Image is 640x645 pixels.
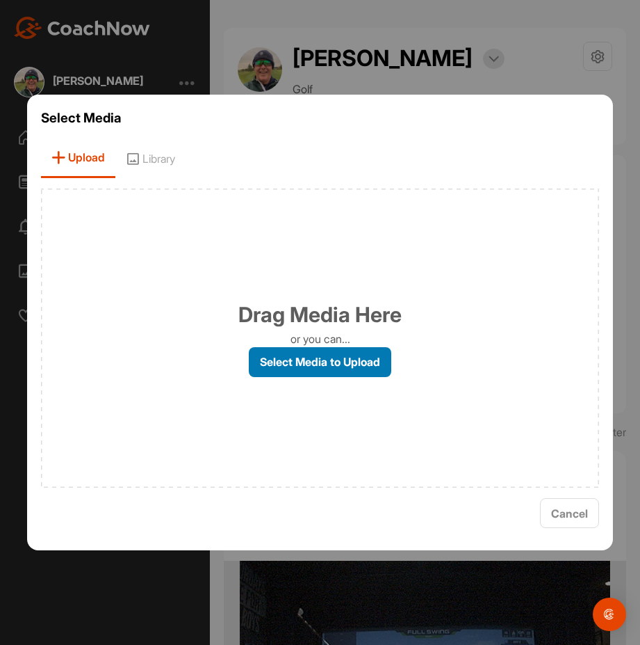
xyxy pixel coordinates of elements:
label: Select Media to Upload [249,347,391,377]
span: Upload [41,138,115,178]
button: Cancel [540,498,599,528]
h1: Drag Media Here [238,299,402,331]
div: Open Intercom Messenger [593,598,626,631]
p: or you can... [290,331,350,347]
span: Library [115,138,186,178]
h3: Select Media [41,109,600,128]
span: Cancel [551,507,588,520]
